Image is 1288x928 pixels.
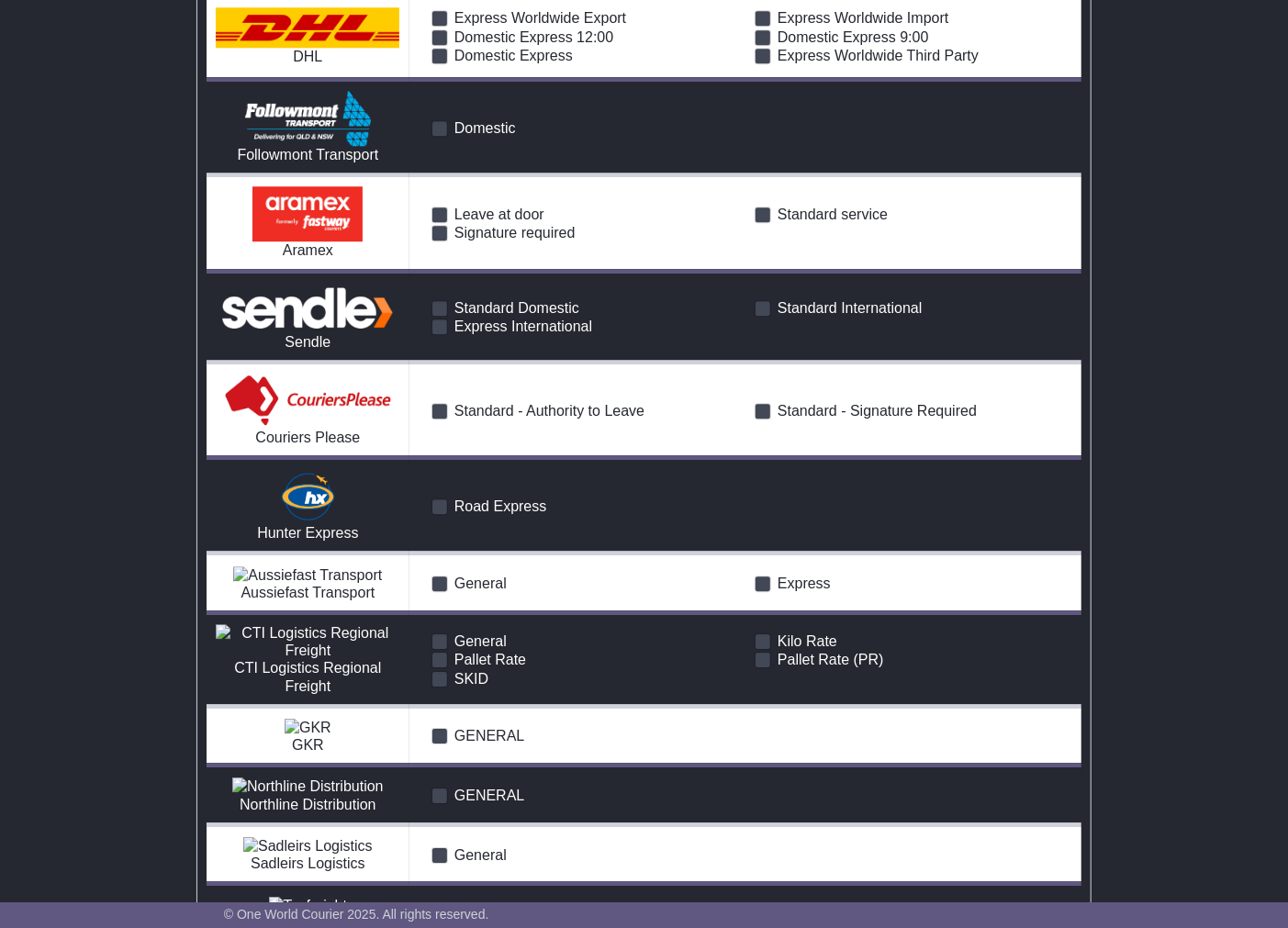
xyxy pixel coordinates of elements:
[454,207,544,222] span: Leave at door
[216,283,399,333] img: Sendle
[778,10,948,26] span: Express Worldwide Import
[778,633,837,649] span: Kilo Rate
[233,566,382,584] img: Aussiefast Transport
[216,333,400,351] div: Sendle
[216,659,400,694] div: CTI Logistics Regional Freight
[778,29,929,45] span: Domestic Express 9:00
[454,225,576,240] span: Signature required
[216,736,400,754] div: GKR
[216,584,400,601] div: Aussiefast Transport
[216,146,400,163] div: Followmont Transport
[285,719,331,736] img: GKR
[778,300,922,316] span: Standard International
[454,576,507,591] span: General
[245,91,371,146] img: Followmont Transport
[778,576,831,591] span: Express
[454,10,626,26] span: Express Worldwide Export
[778,652,884,667] span: Pallet Rate (PR)
[454,788,524,803] span: GENERAL
[216,624,399,659] img: CTI Logistics Regional Freight
[243,837,373,855] img: Sadleirs Logistics
[221,374,395,429] img: Couriers Please
[454,403,644,419] span: Standard - Authority to Leave
[454,728,524,744] span: GENERAL
[252,186,363,241] img: Aramex
[454,48,573,63] span: Domestic Express
[454,671,488,687] span: SKID
[454,847,507,863] span: General
[454,319,592,334] span: Express International
[216,429,400,446] div: Couriers Please
[454,29,613,45] span: Domestic Express 12:00
[216,524,400,542] div: Hunter Express
[232,777,384,795] img: Northline Distribution
[216,796,400,813] div: Northline Distribution
[216,241,400,259] div: Aramex
[778,48,979,63] span: Express Worldwide Third Party
[454,120,516,136] span: Domestic
[454,652,526,667] span: Pallet Rate
[216,7,399,48] img: DHL
[454,300,579,316] span: Standard Domestic
[269,897,347,914] img: Tasfreight
[216,48,400,65] div: DHL
[277,469,338,524] img: Hunter Express
[778,403,977,419] span: Standard - Signature Required
[454,498,547,514] span: Road Express
[454,633,507,649] span: General
[224,907,489,922] span: © One World Courier 2025. All rights reserved.
[216,855,400,872] div: Sadleirs Logistics
[778,207,888,222] span: Standard service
